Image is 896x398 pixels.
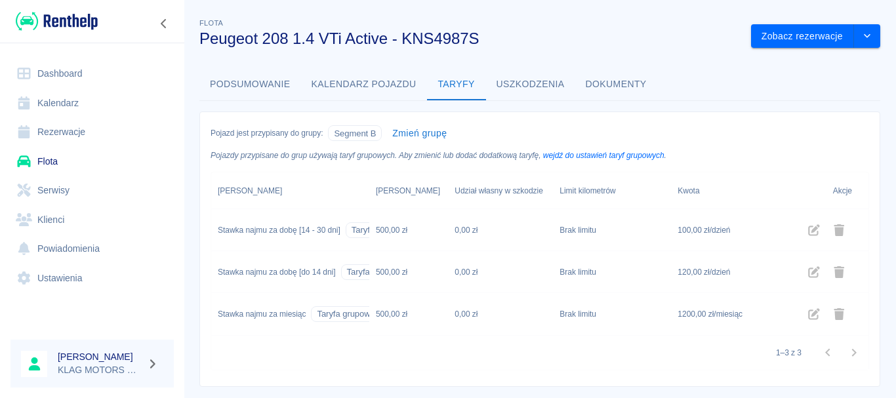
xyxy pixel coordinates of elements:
[448,172,553,209] div: Udział własny w szkodzie
[543,149,664,161] button: wejdź do ustawień taryf grupowych
[211,172,369,209] div: Nazwa taryfy
[218,222,415,238] div: Stawka najmu za dobę [14 - 30 dni]
[671,172,782,209] div: Kwota
[678,266,730,278] p: 120,00 zł / dzień
[342,266,410,278] span: Taryfa grupowa
[376,266,407,278] p: 500,00 zł
[211,149,869,162] p: Pojazdy przypisane do grup używają taryf grupowych. Aby zmienić lub dodać dodatkową taryfę, .
[58,363,142,377] p: KLAG MOTORS Rent a Car
[376,308,407,320] p: 500,00 zł
[376,172,440,209] div: [PERSON_NAME]
[10,264,174,293] a: Ustawienia
[369,172,448,209] div: Kaucja
[486,69,575,100] button: Uszkodzenia
[455,224,478,236] p: 0,00 zł
[199,19,223,27] span: Flota
[10,234,174,264] a: Powiadomienia
[10,205,174,235] a: Klienci
[575,69,657,100] button: Dokumenty
[455,308,478,320] p: 0,00 zł
[387,123,452,144] button: Zmień grupę
[782,172,859,209] div: Akcje
[553,209,671,251] div: Brak limitu
[10,176,174,205] a: Serwisy
[10,117,174,147] a: Rezerwacje
[455,172,542,209] div: Udział własny w szkodzie
[678,172,699,209] div: Kwota
[218,306,381,322] div: Stawka najmu za miesiąc
[678,308,743,320] p: 1200,00 zł / miesiąc
[553,251,671,293] div: Brak limitu
[346,224,415,236] span: Taryfa grupowa
[211,127,323,139] p: Pojazd jest przypisany do grupy:
[455,266,478,278] p: 0,00 zł
[10,147,174,176] a: Flota
[199,30,741,48] h3: Peugeot 208 1.4 VTi Active - KNS4987S
[10,10,98,32] a: Renthelp logo
[678,224,730,236] p: 100,00 zł / dzień
[751,24,854,49] button: Zobacz rezerwacje
[427,69,486,100] button: Taryfy
[553,172,671,209] div: Limit kilometrów
[154,15,174,32] button: Zwiń nawigację
[560,172,615,209] div: Limit kilometrów
[833,172,852,209] div: Akcje
[312,308,380,320] span: Taryfa grupowa
[376,224,407,236] p: 500,00 zł
[16,10,98,32] img: Renthelp logo
[776,347,802,359] p: 1–3 z 3
[10,59,174,89] a: Dashboard
[301,69,427,100] button: Kalendarz pojazdu
[553,293,671,335] div: Brak limitu
[58,350,142,363] h6: [PERSON_NAME]
[218,264,411,280] div: Stawka najmu za dobę [do 14 dni]
[329,127,381,140] span: Segment B
[199,69,301,100] button: Podsumowanie
[854,24,880,49] button: drop-down
[218,172,282,209] div: [PERSON_NAME]
[10,89,174,118] a: Kalendarz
